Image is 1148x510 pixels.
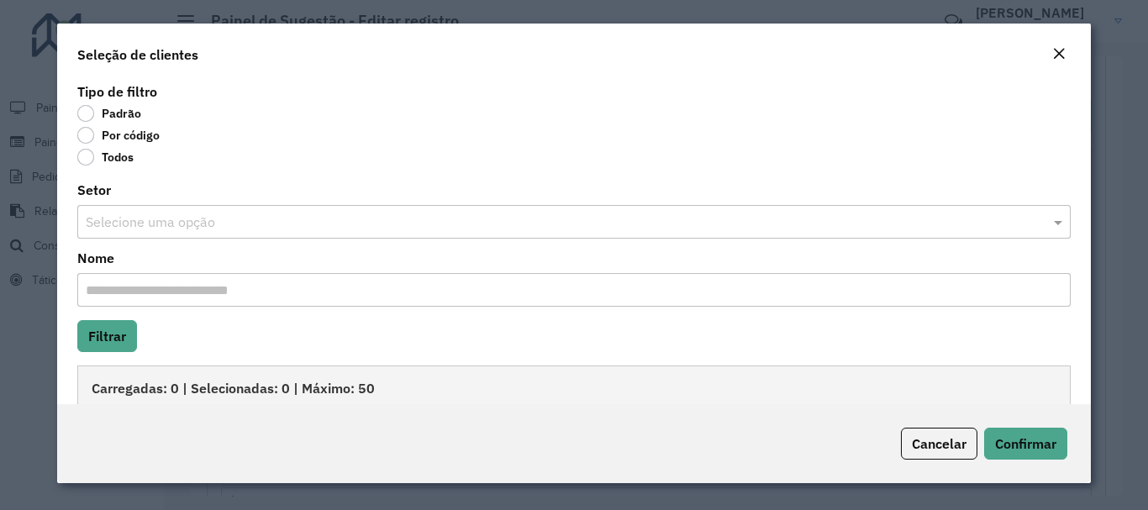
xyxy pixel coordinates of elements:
h4: Seleção de clientes [77,45,198,65]
em: Fechar [1052,47,1066,60]
span: Cancelar [912,435,966,452]
div: Carregadas: 0 | Selecionadas: 0 | Máximo: 50 [77,365,1070,409]
button: Filtrar [77,320,137,352]
button: Close [1047,44,1071,66]
button: Confirmar [984,428,1067,460]
label: Todos [77,149,134,166]
label: Nome [77,248,114,268]
label: Por código [77,127,160,144]
span: Confirmar [995,435,1056,452]
label: Tipo de filtro [77,81,157,102]
button: Cancelar [901,428,977,460]
label: Setor [77,180,111,200]
label: Padrão [77,105,141,122]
